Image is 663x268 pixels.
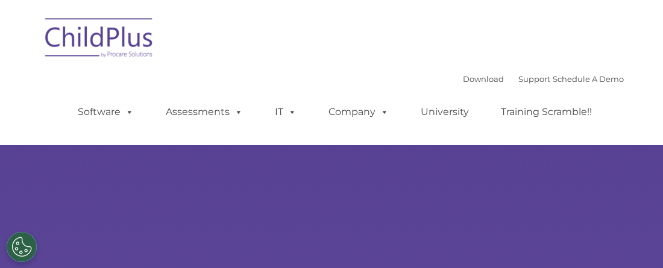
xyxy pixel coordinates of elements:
a: University [409,100,481,124]
button: Cookies Settings [7,232,37,262]
a: Assessments [154,100,255,124]
font: | [463,74,624,84]
a: Company [316,100,401,124]
a: Support [518,74,550,84]
a: Software [66,100,146,124]
a: Training Scramble!! [489,100,604,124]
img: ChildPlus by Procare Solutions [39,10,160,70]
a: Download [463,74,504,84]
a: Schedule A Demo [553,74,624,84]
a: IT [263,100,309,124]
